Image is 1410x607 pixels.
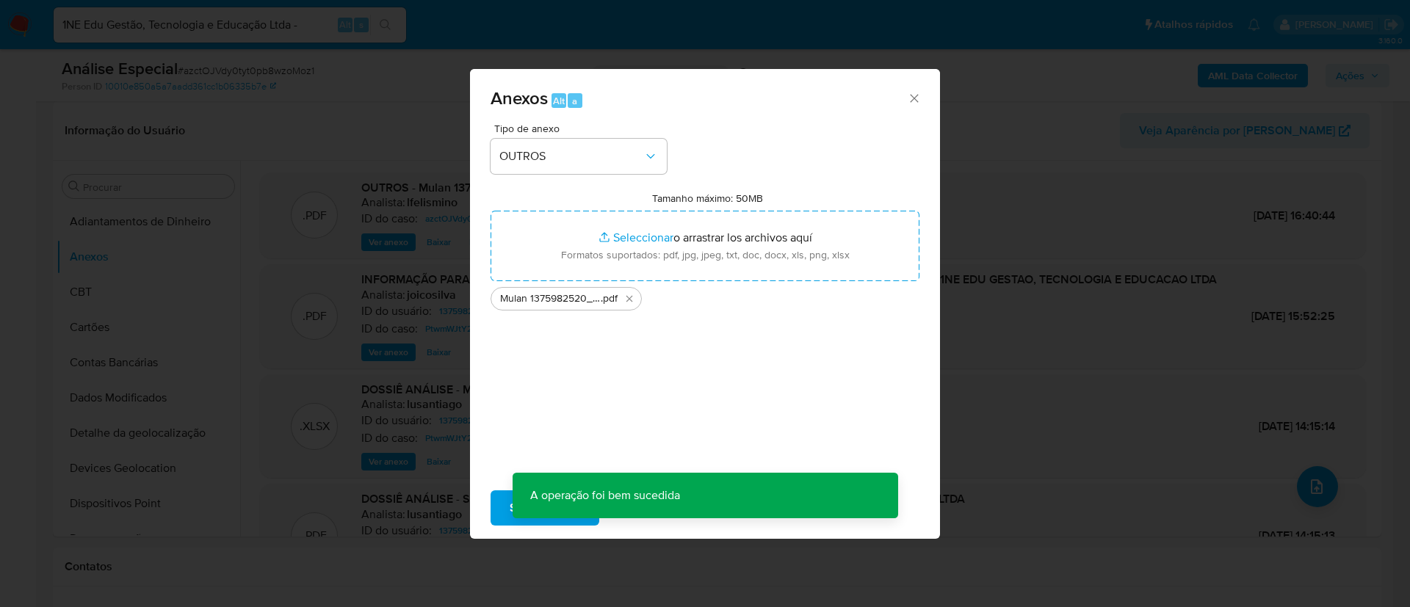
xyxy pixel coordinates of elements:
[601,291,618,306] span: .pdf
[499,149,643,164] span: OUTROS
[510,492,580,524] span: Subir arquivo
[624,492,672,524] span: Cancelar
[491,139,667,174] button: OUTROS
[491,281,919,310] ul: Archivos seleccionados
[491,490,599,526] button: Subir arquivo
[491,85,548,111] span: Anexos
[553,94,565,108] span: Alt
[907,91,920,104] button: Cerrar
[513,473,698,518] p: A operação foi bem sucedida
[621,290,638,308] button: Eliminar Mulan 1375982520_2025_09_18_14_11_34 1NE EDU GESTÃO, TECNOLOGIA E EDUCAÇÃO LTDA.pdf
[652,192,763,205] label: Tamanho máximo: 50MB
[494,123,670,134] span: Tipo de anexo
[572,94,577,108] span: a
[500,291,601,306] span: Mulan 1375982520_2025_09_18_14_11_34 1NE EDU GESTÃO, TECNOLOGIA E EDUCAÇÃO LTDA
